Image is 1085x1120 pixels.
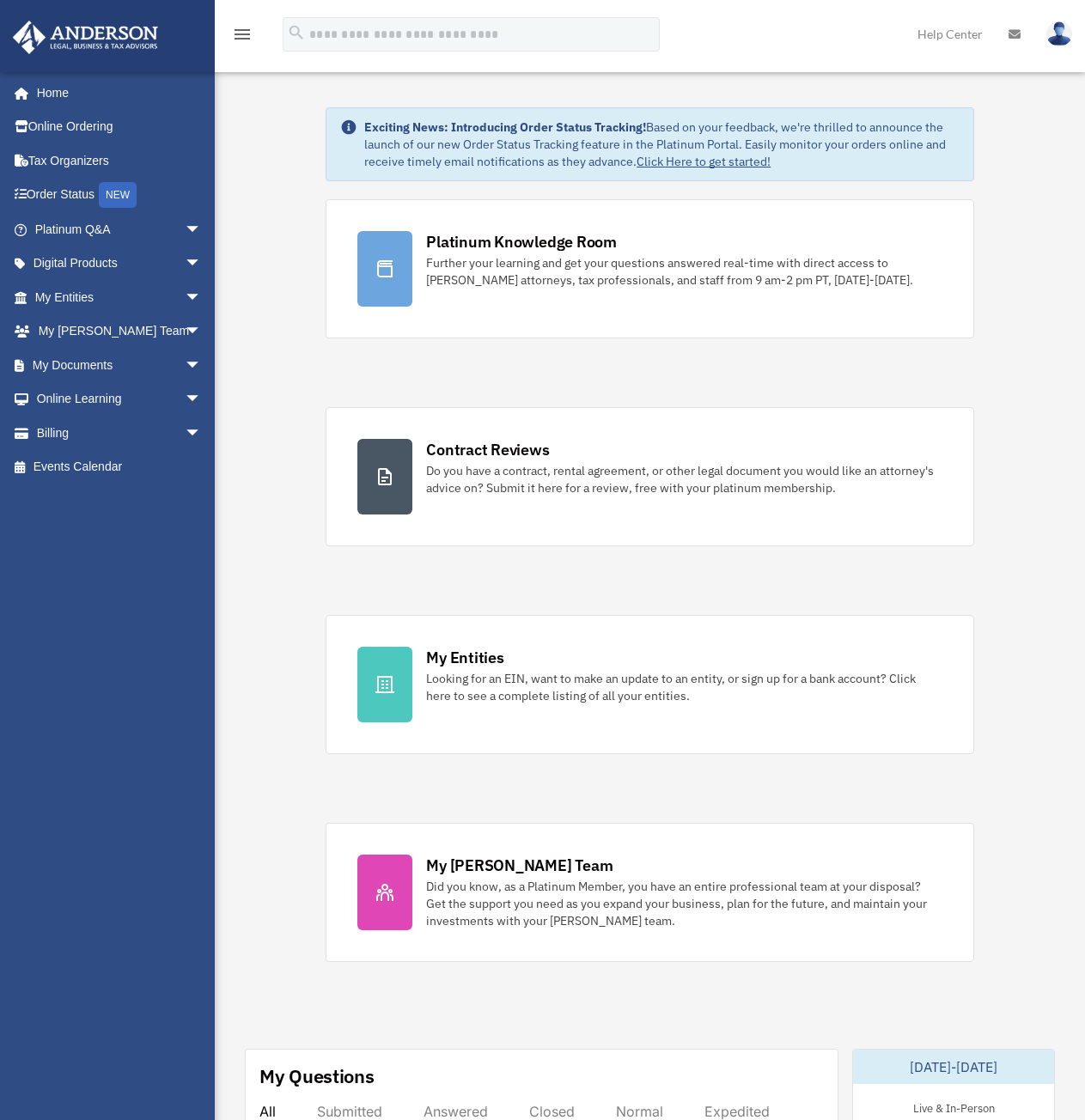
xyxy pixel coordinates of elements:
a: Order StatusNEW [12,178,228,213]
div: My Entities [426,647,503,668]
div: My [PERSON_NAME] Team [426,855,613,876]
a: Click Here to get started! [637,154,771,169]
div: My Questions [259,1063,375,1089]
a: My Entities Looking for an EIN, want to make an update to an entity, or sign up for a bank accoun... [326,615,973,754]
div: Expedited [704,1103,770,1120]
a: Events Calendar [12,450,228,484]
span: arrow_drop_down [185,247,219,282]
span: arrow_drop_down [185,212,219,247]
a: Online Learningarrow_drop_down [12,382,228,417]
span: arrow_drop_down [185,382,219,417]
a: Home [12,76,219,110]
a: Contract Reviews Do you have a contract, rental agreement, or other legal document you would like... [326,407,973,546]
div: Do you have a contract, rental agreement, or other legal document you would like an attorney's ad... [426,462,942,496]
a: Digital Productsarrow_drop_down [12,247,228,281]
div: NEW [99,182,137,208]
span: arrow_drop_down [185,348,219,383]
i: menu [232,24,253,45]
strong: Exciting News: Introducing Order Status Tracking! [364,119,646,135]
a: Platinum Knowledge Room Further your learning and get your questions answered real-time with dire... [326,199,973,338]
span: arrow_drop_down [185,280,219,315]
a: My [PERSON_NAME] Team Did you know, as a Platinum Member, you have an entire professional team at... [326,823,973,962]
div: Did you know, as a Platinum Member, you have an entire professional team at your disposal? Get th... [426,878,942,929]
span: arrow_drop_down [185,314,219,350]
a: My [PERSON_NAME] Teamarrow_drop_down [12,314,228,349]
div: Normal [616,1103,663,1120]
div: Further your learning and get your questions answered real-time with direct access to [PERSON_NAM... [426,254,942,289]
div: Submitted [317,1103,382,1120]
div: Based on your feedback, we're thrilled to announce the launch of our new Order Status Tracking fe... [364,119,959,170]
div: Live & In-Person [899,1098,1009,1116]
div: All [259,1103,276,1120]
i: search [287,23,306,42]
span: arrow_drop_down [185,416,219,451]
a: My Documentsarrow_drop_down [12,348,228,382]
a: Billingarrow_drop_down [12,416,228,450]
div: Contract Reviews [426,439,549,460]
img: User Pic [1046,21,1072,46]
a: My Entitiesarrow_drop_down [12,280,228,314]
div: Platinum Knowledge Room [426,231,617,253]
div: Closed [529,1103,575,1120]
a: Online Ordering [12,110,228,144]
img: Anderson Advisors Platinum Portal [8,21,163,54]
a: Platinum Q&Aarrow_drop_down [12,212,228,247]
div: Answered [424,1103,488,1120]
div: Looking for an EIN, want to make an update to an entity, or sign up for a bank account? Click her... [426,670,942,704]
a: Tax Organizers [12,143,228,178]
div: [DATE]-[DATE] [853,1050,1054,1084]
a: menu [232,30,253,45]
